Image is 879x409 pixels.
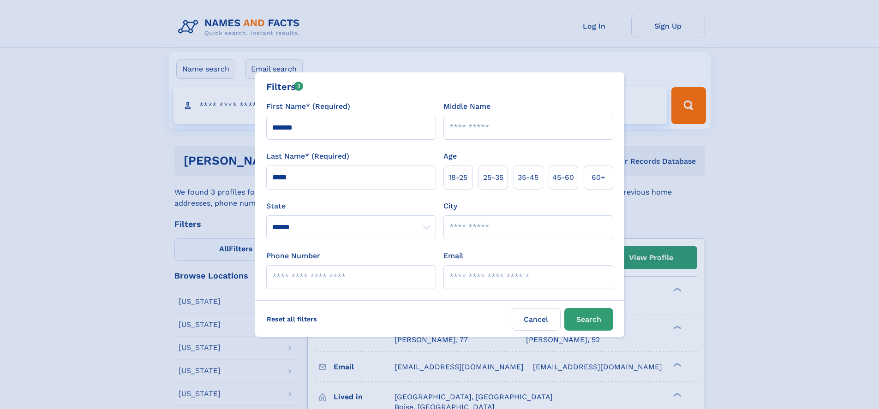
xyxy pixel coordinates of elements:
[266,151,349,162] label: Last Name* (Required)
[512,308,561,331] label: Cancel
[443,250,463,261] label: Email
[564,308,613,331] button: Search
[266,80,304,94] div: Filters
[448,172,467,183] span: 18‑25
[266,101,350,112] label: First Name* (Required)
[483,172,503,183] span: 25‑35
[443,201,457,212] label: City
[552,172,574,183] span: 45‑60
[518,172,538,183] span: 35‑45
[266,250,320,261] label: Phone Number
[266,201,436,212] label: State
[261,308,323,330] label: Reset all filters
[443,101,490,112] label: Middle Name
[592,172,605,183] span: 60+
[443,151,457,162] label: Age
